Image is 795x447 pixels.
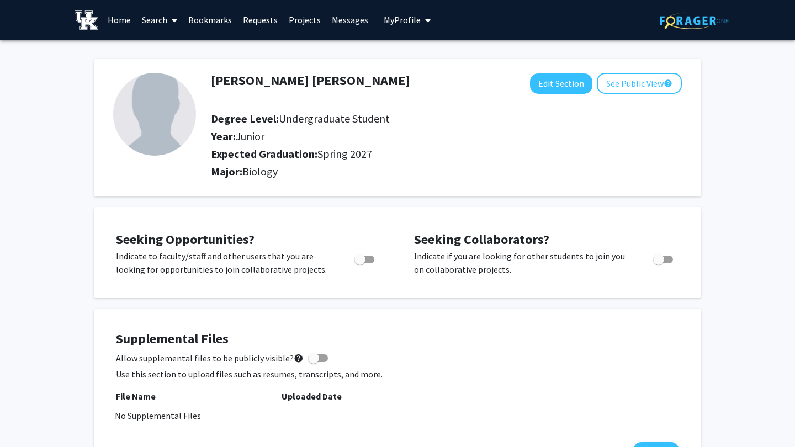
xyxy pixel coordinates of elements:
[660,12,729,29] img: ForagerOne Logo
[8,397,47,439] iframe: Chat
[102,1,136,39] a: Home
[294,352,304,365] mat-icon: help
[211,130,638,143] h2: Year:
[664,77,672,90] mat-icon: help
[317,147,372,161] span: Spring 2027
[115,409,680,422] div: No Supplemental Files
[237,1,283,39] a: Requests
[116,249,333,276] p: Indicate to faculty/staff and other users that you are looking for opportunities to join collabor...
[211,73,410,89] h1: [PERSON_NAME] [PERSON_NAME]
[113,73,196,156] img: Profile Picture
[116,331,679,347] h4: Supplemental Files
[414,231,549,248] span: Seeking Collaborators?
[282,391,342,402] b: Uploaded Date
[136,1,183,39] a: Search
[649,249,679,266] div: Toggle
[384,14,421,25] span: My Profile
[414,249,632,276] p: Indicate if you are looking for other students to join you on collaborative projects.
[350,249,380,266] div: Toggle
[75,10,98,30] img: University of Kentucky Logo
[183,1,237,39] a: Bookmarks
[116,368,679,381] p: Use this section to upload files such as resumes, transcripts, and more.
[236,129,264,143] span: Junior
[211,112,638,125] h2: Degree Level:
[211,147,638,161] h2: Expected Graduation:
[242,164,278,178] span: Biology
[211,165,682,178] h2: Major:
[116,352,304,365] span: Allow supplemental files to be publicly visible?
[283,1,326,39] a: Projects
[279,111,390,125] span: Undergraduate Student
[597,73,682,94] button: See Public View
[530,73,592,94] button: Edit Section
[116,231,255,248] span: Seeking Opportunities?
[326,1,374,39] a: Messages
[116,391,156,402] b: File Name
